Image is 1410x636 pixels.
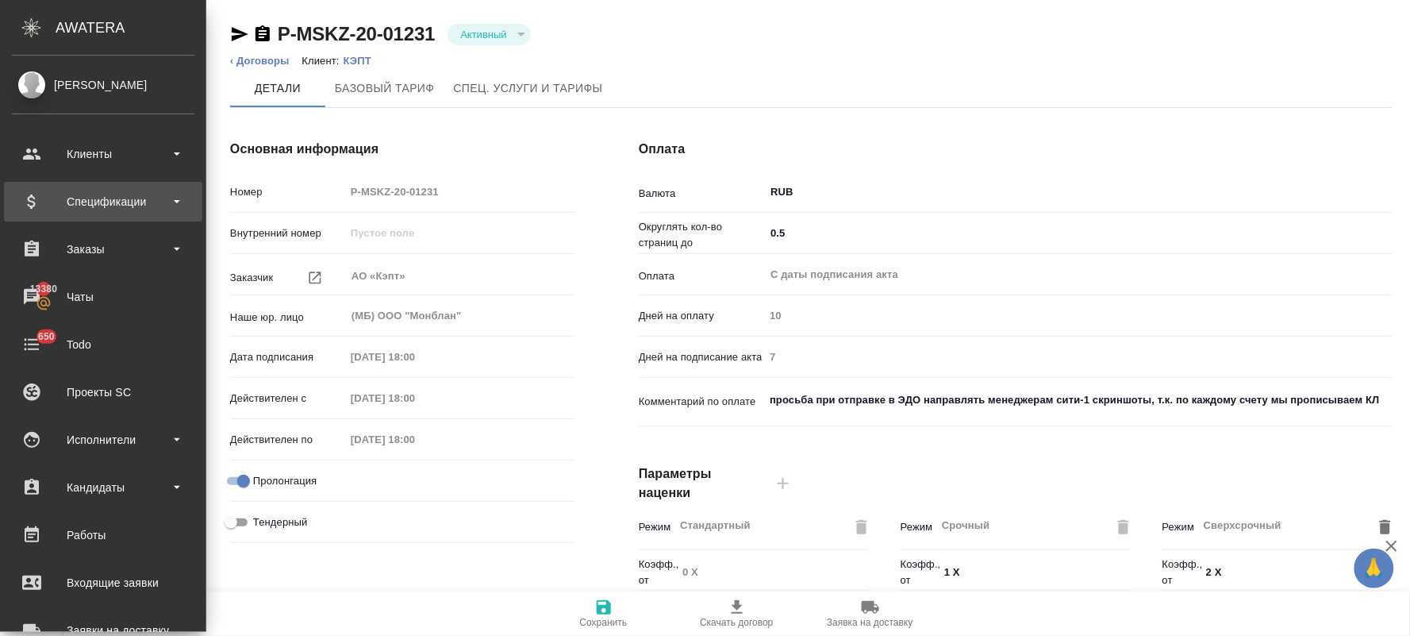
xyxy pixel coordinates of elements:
a: 13380Чаты [4,277,202,317]
input: Пустое поле [345,428,484,451]
a: Входящие заявки [4,563,202,603]
p: Коэфф., от [1162,557,1201,588]
p: Режим [901,519,936,535]
div: Клиенты [12,142,194,166]
input: ✎ Введи что-нибудь [939,561,1131,584]
span: Скачать договор [700,617,773,628]
p: Наше юр. лицо [230,310,345,326]
a: Проекты SC [4,372,202,412]
input: Пустое поле [345,222,575,245]
input: Пустое поле [677,561,869,584]
p: Дата подписания [230,349,345,365]
button: Скопировать ссылку для ЯМессенджера [230,25,249,44]
textarea: просьба при отправке в ЭДО направлять менеджерам сити-1 скриншоты, т.к. по каждому счету мы пропи... [764,387,1393,414]
button: Скачать договор [670,592,804,636]
button: Open [1384,232,1387,235]
p: Коэфф., от [639,557,677,588]
div: Кандидаты [12,476,194,499]
button: 🙏 [1354,549,1394,588]
span: Сохранить [580,617,628,628]
span: 650 [29,329,64,345]
nav: breadcrumb [230,53,1393,69]
span: Пролонгация [253,473,317,489]
input: ✎ Введи что-нибудь [1201,561,1393,584]
p: Действителен по [230,432,345,448]
p: Валюта [639,186,764,202]
button: Удалить режим [1374,515,1397,539]
p: Клиент: [302,55,344,67]
h4: Основная информация [230,140,575,159]
button: Open [1384,188,1387,191]
input: Пустое поле [764,304,1393,327]
span: Спец. услуги и тарифы [454,79,603,98]
div: Заказы [12,237,194,261]
p: Действителен с [230,391,345,407]
input: Пустое поле [345,345,484,368]
span: Заявка на доставку [827,617,912,628]
div: Проекты SC [12,380,194,404]
button: Перейти к контрагентам клиента [298,260,332,295]
h4: Параметры наценки [639,464,764,503]
div: Чаты [12,285,194,309]
p: Комментарий по оплате [639,394,764,410]
p: Режим [1162,519,1197,535]
div: Входящие заявки [12,571,194,595]
p: Заказчик [230,270,273,286]
p: Оплата [639,268,764,284]
div: [PERSON_NAME] [12,76,194,94]
div: Исполнители [12,428,194,452]
p: Номер [230,184,345,200]
div: Активный [448,24,530,45]
input: Пустое поле [764,345,1393,368]
span: Базовый тариф [335,79,435,98]
a: 650Todo [4,325,202,364]
button: Заявка на доставку [804,592,937,636]
div: AWATERA [56,12,206,44]
button: Сохранить [537,592,670,636]
button: Активный [455,28,511,41]
a: Работы [4,515,202,555]
input: Пустое поле [345,180,575,203]
a: ‹ Договоры [230,55,290,67]
p: Коэфф., от [901,557,939,588]
h4: Оплата [639,140,1393,159]
div: Спецификации [12,190,194,214]
input: Пустое поле [345,387,484,410]
div: Todo [12,333,194,357]
p: Округлять кол-во страниц до [639,219,764,251]
p: Режим [639,519,674,535]
span: Тендерный [253,515,308,530]
button: Скопировать ссылку [253,25,272,44]
span: 🙏 [1361,552,1388,585]
span: 13380 [21,281,67,297]
p: Внутренний номер [230,225,345,241]
span: Детали [240,79,316,98]
div: Работы [12,523,194,547]
a: КЭПТ [344,55,383,67]
p: Дней на подписание акта [639,349,764,365]
a: P-MSKZ-20-01231 [278,23,435,44]
p: Дней на оплату [639,308,764,324]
